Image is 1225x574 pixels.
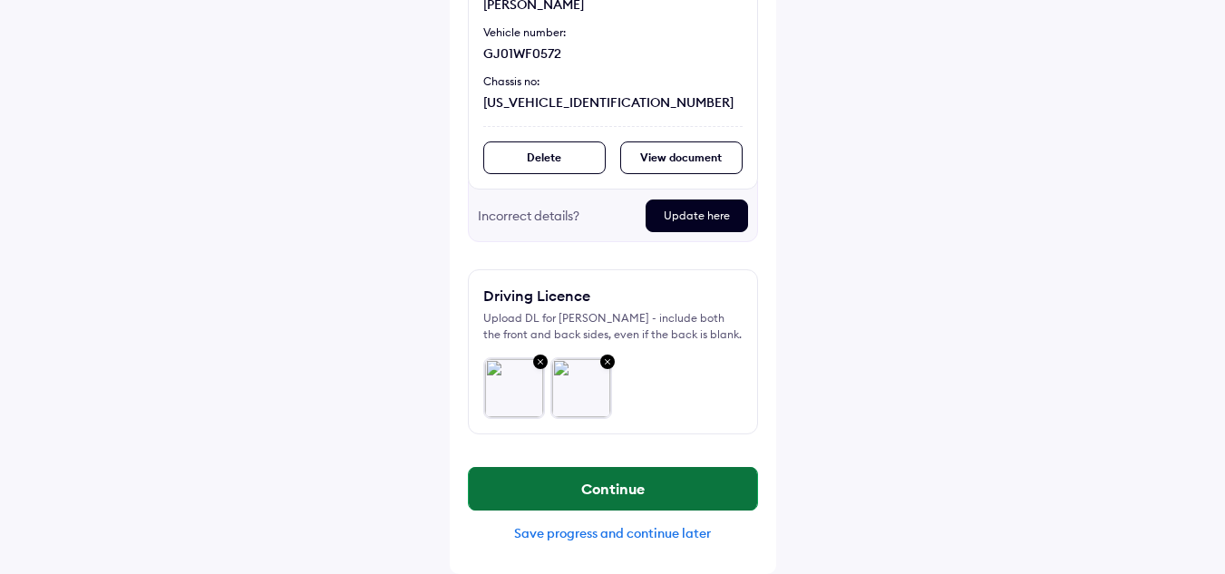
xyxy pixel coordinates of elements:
div: Chassis no: [483,73,743,90]
div: Incorrect details? [478,199,631,232]
div: Delete [483,141,606,174]
img: aeecd36a-dd7f-4be2-bd2c-1802066fb85f [551,358,611,418]
div: Upload DL for [PERSON_NAME] - include both the front and back sides, even if the back is blank. [483,310,743,343]
div: Save progress and continue later [468,525,758,541]
div: Update here [646,199,748,232]
div: Driving Licence [483,285,590,306]
div: [US_VEHICLE_IDENTIFICATION_NUMBER] [483,93,743,112]
img: 495efba3-370c-4b32-8c12-0691da2bc7ee [484,358,544,418]
img: close-grey-bg.svg [597,351,618,375]
img: close-grey-bg.svg [530,351,551,375]
button: Continue [469,467,757,511]
div: GJ01WF0572 [483,44,743,63]
div: Vehicle number: [483,24,743,41]
div: View document [620,141,743,174]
